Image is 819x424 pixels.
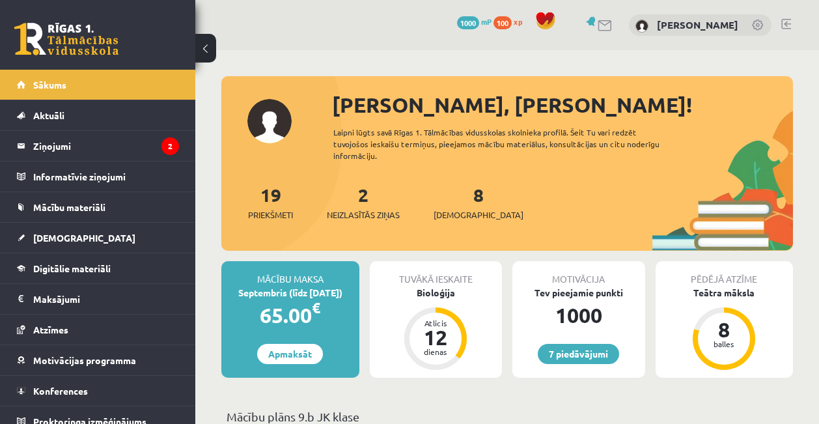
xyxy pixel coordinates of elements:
[33,284,179,314] legend: Maksājumi
[17,376,179,406] a: Konferences
[17,162,179,191] a: Informatīvie ziņojumi
[33,131,179,161] legend: Ziņojumi
[248,183,293,221] a: 19Priekšmeti
[416,348,455,356] div: dienas
[493,16,512,29] span: 100
[33,262,111,274] span: Digitālie materiāli
[370,286,503,300] div: Bioloģija
[457,16,479,29] span: 1000
[17,192,179,222] a: Mācību materiāli
[514,16,522,27] span: xp
[33,162,179,191] legend: Informatīvie ziņojumi
[656,286,794,372] a: Teātra māksla 8 balles
[657,18,738,31] a: [PERSON_NAME]
[635,20,648,33] img: Jana Sarkaniča
[161,137,179,155] i: 2
[33,232,135,244] span: [DEMOGRAPHIC_DATA]
[17,70,179,100] a: Sākums
[17,284,179,314] a: Maksājumi
[704,340,743,348] div: balles
[656,261,794,286] div: Pēdējā atzīme
[248,208,293,221] span: Priekšmeti
[434,183,523,221] a: 8[DEMOGRAPHIC_DATA]
[17,253,179,283] a: Digitālie materiāli
[538,344,619,364] a: 7 piedāvājumi
[327,208,400,221] span: Neizlasītās ziņas
[370,261,503,286] div: Tuvākā ieskaite
[656,286,794,300] div: Teātra māksla
[221,261,359,286] div: Mācību maksa
[14,23,118,55] a: Rīgas 1. Tālmācības vidusskola
[512,261,645,286] div: Motivācija
[33,201,105,213] span: Mācību materiāli
[221,300,359,331] div: 65.00
[33,385,88,397] span: Konferences
[512,300,645,331] div: 1000
[17,223,179,253] a: [DEMOGRAPHIC_DATA]
[17,100,179,130] a: Aktuāli
[33,354,136,366] span: Motivācijas programma
[457,16,492,27] a: 1000 mP
[370,286,503,372] a: Bioloģija Atlicis 12 dienas
[704,319,743,340] div: 8
[33,109,64,121] span: Aktuāli
[493,16,529,27] a: 100 xp
[333,126,676,162] div: Laipni lūgts savā Rīgas 1. Tālmācības vidusskolas skolnieka profilā. Šeit Tu vari redzēt tuvojošo...
[17,345,179,375] a: Motivācijas programma
[312,298,320,317] span: €
[332,89,793,120] div: [PERSON_NAME], [PERSON_NAME]!
[327,183,400,221] a: 2Neizlasītās ziņas
[434,208,523,221] span: [DEMOGRAPHIC_DATA]
[512,286,645,300] div: Tev pieejamie punkti
[481,16,492,27] span: mP
[33,324,68,335] span: Atzīmes
[257,344,323,364] a: Apmaksāt
[416,327,455,348] div: 12
[17,131,179,161] a: Ziņojumi2
[17,315,179,345] a: Atzīmes
[221,286,359,300] div: Septembris (līdz [DATE])
[33,79,66,91] span: Sākums
[416,319,455,327] div: Atlicis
